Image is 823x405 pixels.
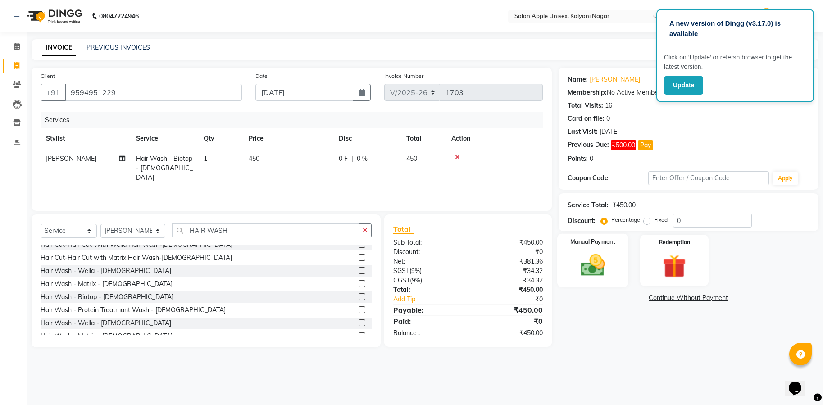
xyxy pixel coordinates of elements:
input: Search by Name/Mobile/Email/Code [65,84,242,101]
iframe: chat widget [785,369,814,396]
div: Paid: [386,316,468,327]
span: 9% [411,267,420,274]
span: 1 [204,155,207,163]
div: Previous Due: [568,140,609,150]
span: | [351,154,353,164]
th: Stylist [41,128,131,149]
div: [DATE] [600,127,619,137]
span: 450 [249,155,259,163]
th: Price [243,128,333,149]
button: +91 [41,84,66,101]
div: Discount: [386,247,468,257]
img: _gift.svg [655,252,693,281]
div: Card on file: [568,114,605,123]
div: Hair Wash - Wella - [DEMOGRAPHIC_DATA] [41,266,171,276]
a: INVOICE [42,40,76,56]
a: Continue Without Payment [560,293,817,303]
div: ₹0 [468,247,550,257]
div: Total Visits: [568,101,603,110]
th: Qty [198,128,243,149]
div: Discount: [568,216,596,226]
span: 9% [412,277,420,284]
label: Fixed [654,216,668,224]
div: Balance : [386,328,468,338]
div: 16 [605,101,612,110]
div: Total: [386,285,468,295]
label: Percentage [611,216,640,224]
button: Update [664,76,703,95]
div: ₹0 [482,295,550,304]
span: 0 F [339,154,348,164]
div: Hair Wash - Biotop - [DEMOGRAPHIC_DATA] [41,292,173,302]
img: logo [23,4,85,29]
span: 450 [406,155,417,163]
a: PREVIOUS INVOICES [86,43,150,51]
input: Enter Offer / Coupon Code [648,171,769,185]
div: Coupon Code [568,173,648,183]
div: ₹450.00 [468,285,550,295]
th: Total [401,128,446,149]
div: ₹450.00 [612,200,636,210]
th: Action [446,128,543,149]
span: SGST [393,267,409,275]
div: ( ) [386,266,468,276]
th: Service [131,128,198,149]
div: Services [41,112,550,128]
div: Hair Cut-Hair Cut with Matrix Hair Wash-[DEMOGRAPHIC_DATA] [41,253,232,263]
label: Manual Payment [570,237,615,246]
th: Disc [333,128,401,149]
div: ₹34.32 [468,276,550,285]
label: Client [41,72,55,80]
div: Sub Total: [386,238,468,247]
label: Date [255,72,268,80]
p: A new version of Dingg (v3.17.0) is available [669,18,801,39]
div: Net: [386,257,468,266]
button: Pay [638,140,653,150]
div: Name: [568,75,588,84]
span: Hair Wash - Biotop - [DEMOGRAPHIC_DATA] [136,155,193,182]
div: 0 [606,114,610,123]
div: ₹0 [468,316,550,327]
div: Last Visit: [568,127,598,137]
label: Invoice Number [384,72,423,80]
span: Total [393,224,414,234]
input: Search or Scan [172,223,359,237]
a: Add Tip [386,295,482,304]
div: ₹450.00 [468,328,550,338]
div: Payable: [386,305,468,315]
img: _cash.svg [573,251,612,279]
div: Hair Wash - Matrix - [DEMOGRAPHIC_DATA] [41,332,173,341]
div: Hair Wash - Protein Treatmant Wash - [DEMOGRAPHIC_DATA] [41,305,226,315]
div: Hair Cut-Hair Cut With Wella Hair Wash-[DEMOGRAPHIC_DATA] [41,240,232,250]
a: [PERSON_NAME] [590,75,640,84]
div: Points: [568,154,588,164]
div: Membership: [568,88,607,97]
p: Click on ‘Update’ or refersh browser to get the latest version. [664,53,806,72]
button: Apply [773,172,798,185]
img: Manager [759,8,774,24]
div: ₹34.32 [468,266,550,276]
div: ₹381.36 [468,257,550,266]
div: Hair Wash - Matrix - [DEMOGRAPHIC_DATA] [41,279,173,289]
div: 0 [590,154,593,164]
label: Redemption [659,238,690,246]
div: ₹450.00 [468,305,550,315]
span: ₹500.00 [611,140,636,150]
div: ( ) [386,276,468,285]
span: [PERSON_NAME] [46,155,96,163]
div: ₹450.00 [468,238,550,247]
b: 08047224946 [99,4,139,29]
span: 0 % [357,154,368,164]
div: No Active Membership [568,88,809,97]
span: CGST [393,276,410,284]
div: Hair Wash - Wella - [DEMOGRAPHIC_DATA] [41,319,171,328]
div: Service Total: [568,200,609,210]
